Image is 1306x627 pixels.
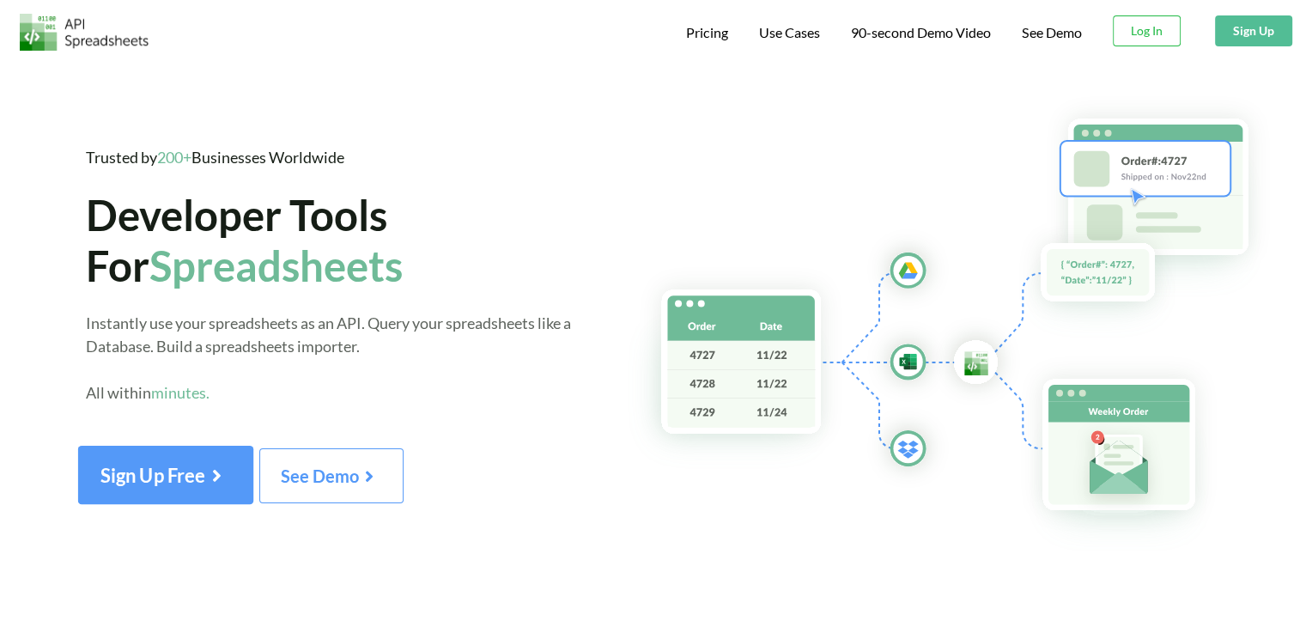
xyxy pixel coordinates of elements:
span: See Demo [281,466,382,486]
a: See Demo [1022,24,1082,42]
img: Hero Spreadsheet Flow [627,94,1306,552]
button: Log In [1113,15,1181,46]
span: Sign Up Free [100,464,231,486]
span: Use Cases [759,24,820,40]
button: See Demo [259,448,404,503]
span: Spreadsheets [149,240,403,290]
span: minutes. [151,383,210,402]
span: Developer Tools For [86,189,403,290]
span: Trusted by Businesses Worldwide [86,148,344,167]
button: Sign Up Free [78,446,254,504]
a: See Demo [259,472,404,486]
span: 200+ [157,148,191,167]
img: Logo.png [20,14,149,51]
span: 90-second Demo Video [851,26,991,40]
span: Pricing [686,24,728,40]
button: Sign Up [1215,15,1292,46]
span: Instantly use your spreadsheets as an API. Query your spreadsheets like a Database. Build a sprea... [86,313,571,402]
